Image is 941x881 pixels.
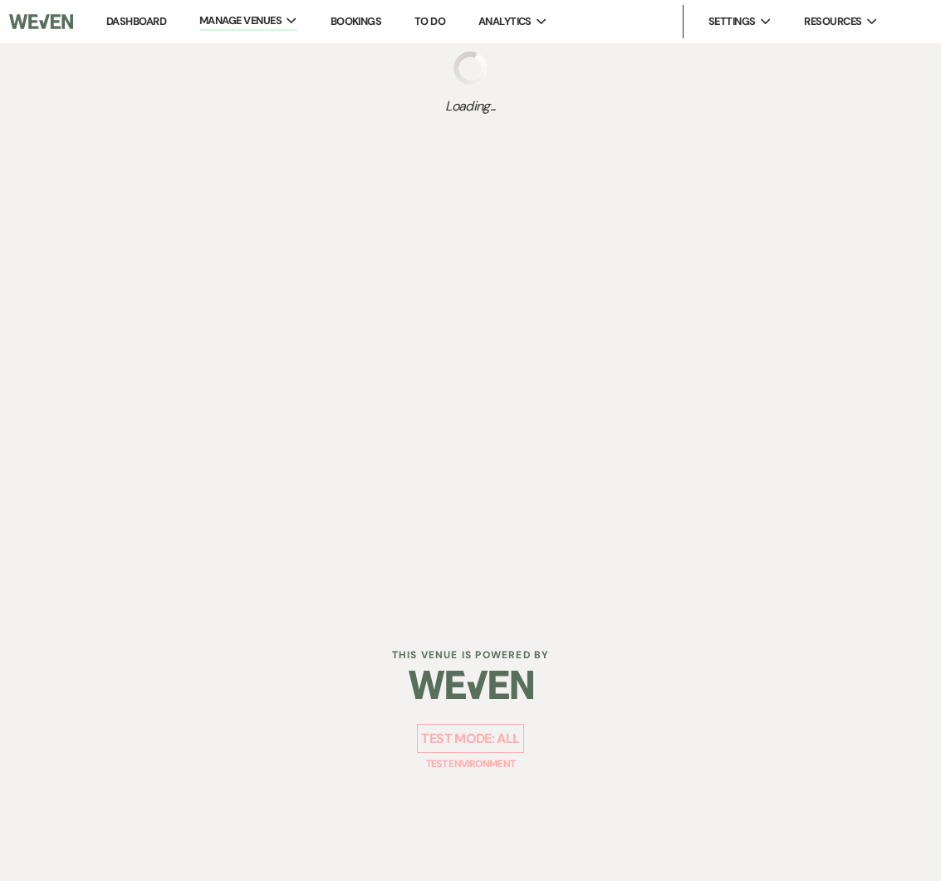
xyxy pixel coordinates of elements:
[453,52,487,85] img: loading spinner
[478,13,532,30] span: Analytics
[417,724,523,754] p: Test Mode: all
[426,756,516,772] p: Test Environment
[331,14,382,28] a: Bookings
[414,14,445,28] a: To Do
[199,12,282,29] span: Manage Venues
[708,13,756,30] span: Settings
[804,13,861,30] span: Resources
[409,656,533,714] img: Weven Logo
[9,4,73,39] img: Weven Logo
[106,14,166,28] a: Dashboard
[445,96,496,116] span: Loading...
